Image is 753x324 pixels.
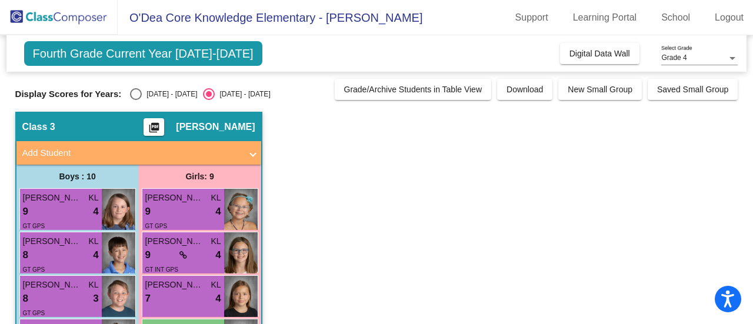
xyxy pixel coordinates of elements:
span: KL [211,235,221,248]
button: New Small Group [558,79,642,100]
span: Download [507,85,543,94]
span: O'Dea Core Knowledge Elementary - [PERSON_NAME] [118,8,422,27]
span: [PERSON_NAME] [176,121,255,133]
span: Class 3 [22,121,55,133]
div: Girls: 9 [139,165,261,188]
span: Grade/Archive Students in Table View [344,85,482,94]
mat-icon: picture_as_pdf [147,122,161,138]
span: KL [88,192,98,204]
div: [DATE] - [DATE] [215,89,270,99]
span: 3 [93,291,98,306]
span: 4 [215,291,221,306]
span: 4 [93,204,98,219]
div: [DATE] - [DATE] [142,89,197,99]
span: GT GPS [145,223,168,229]
mat-radio-group: Select an option [130,88,270,100]
span: GT GPS [23,310,45,316]
span: [PERSON_NAME] [145,235,204,248]
span: GT INT GPS [145,266,178,273]
button: Grade/Archive Students in Table View [335,79,492,100]
span: Saved Small Group [657,85,728,94]
span: GT GPS [23,266,45,273]
span: 7 [145,291,151,306]
span: 9 [23,204,28,219]
button: Saved Small Group [648,79,738,100]
button: Download [497,79,552,100]
span: 4 [93,248,98,263]
span: 8 [23,248,28,263]
span: KL [211,192,221,204]
span: GT GPS [23,223,45,229]
span: Display Scores for Years: [15,89,122,99]
button: Digital Data Wall [560,43,639,64]
span: Digital Data Wall [569,49,630,58]
div: Boys : 10 [16,165,139,188]
span: [PERSON_NAME] [145,192,204,204]
span: [PERSON_NAME] [145,279,204,291]
a: Learning Portal [564,8,647,27]
a: Logout [705,8,753,27]
mat-expansion-panel-header: Add Student [16,141,261,165]
span: [PERSON_NAME] [23,279,82,291]
mat-panel-title: Add Student [22,146,241,160]
span: [PERSON_NAME] [PERSON_NAME] [23,192,82,204]
span: 4 [215,248,221,263]
span: 9 [145,204,151,219]
span: 4 [215,204,221,219]
span: Grade 4 [661,54,687,62]
span: KL [88,279,98,291]
span: 8 [23,291,28,306]
button: Print Students Details [144,118,164,136]
span: 9 [145,248,151,263]
a: School [652,8,699,27]
span: Fourth Grade Current Year [DATE]-[DATE] [24,41,262,66]
span: KL [88,235,98,248]
a: Support [506,8,558,27]
span: KL [211,279,221,291]
span: New Small Group [568,85,632,94]
span: [PERSON_NAME] [23,235,82,248]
